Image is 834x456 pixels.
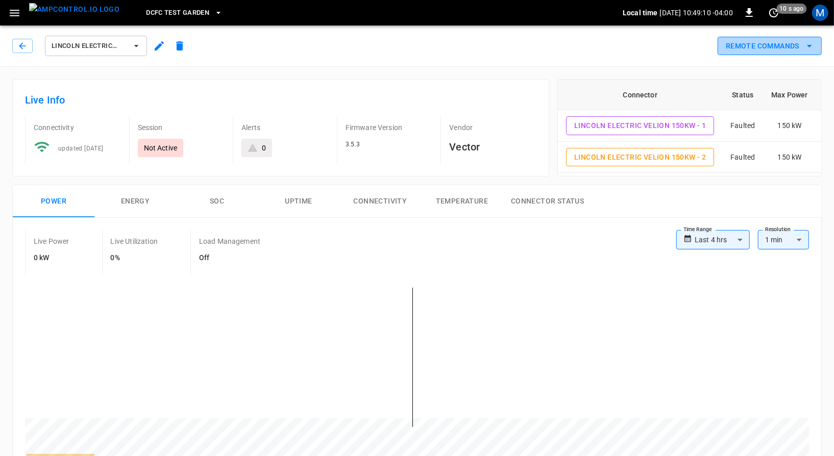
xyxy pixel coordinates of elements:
[142,3,227,23] button: DCFC Test Garden
[146,7,209,19] span: DCFC Test Garden
[566,148,714,167] button: Lincoln Electric Velion 150kW - 2
[13,185,94,218] button: Power
[763,80,816,110] th: Max Power
[763,110,816,142] td: 150 kW
[695,230,750,249] div: Last 4 hrs
[25,92,536,108] h6: Live Info
[199,252,260,264] h6: Off
[777,4,807,14] span: 10 s ago
[339,185,421,218] button: Connectivity
[144,143,178,153] p: Not Active
[346,141,360,148] span: 3.5.3
[421,185,503,218] button: Temperature
[52,40,127,52] span: Lincoln Electric Velion 150kW
[763,142,816,173] td: 150 kW
[258,185,339,218] button: Uptime
[176,185,258,218] button: SOC
[718,37,822,56] button: Remote Commands
[111,236,158,246] p: Live Utilization
[199,236,260,246] p: Load Management
[449,139,536,155] h6: Vector
[683,225,712,234] label: Time Range
[29,3,119,16] img: ampcontrol.io logo
[765,225,791,234] label: Resolution
[722,80,763,110] th: Status
[58,145,104,152] span: updated [DATE]
[722,110,763,142] td: Faulted
[138,122,225,133] p: Session
[722,142,763,173] td: Faulted
[503,185,592,218] button: Connector Status
[34,236,69,246] p: Live Power
[660,8,733,18] p: [DATE] 10:49:10 -04:00
[623,8,658,18] p: Local time
[346,122,433,133] p: Firmware Version
[94,185,176,218] button: Energy
[111,252,158,264] h6: 0%
[241,122,329,133] p: Alerts
[45,36,147,56] button: Lincoln Electric Velion 150kW
[718,37,822,56] div: remote commands options
[262,143,266,153] div: 0
[34,122,121,133] p: Connectivity
[34,252,69,264] h6: 0 kW
[558,80,722,110] th: Connector
[812,5,828,21] div: profile-icon
[449,122,536,133] p: Vendor
[758,230,809,249] div: 1 min
[566,116,714,135] button: Lincoln Electric Velion 150kW - 1
[766,5,782,21] button: set refresh interval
